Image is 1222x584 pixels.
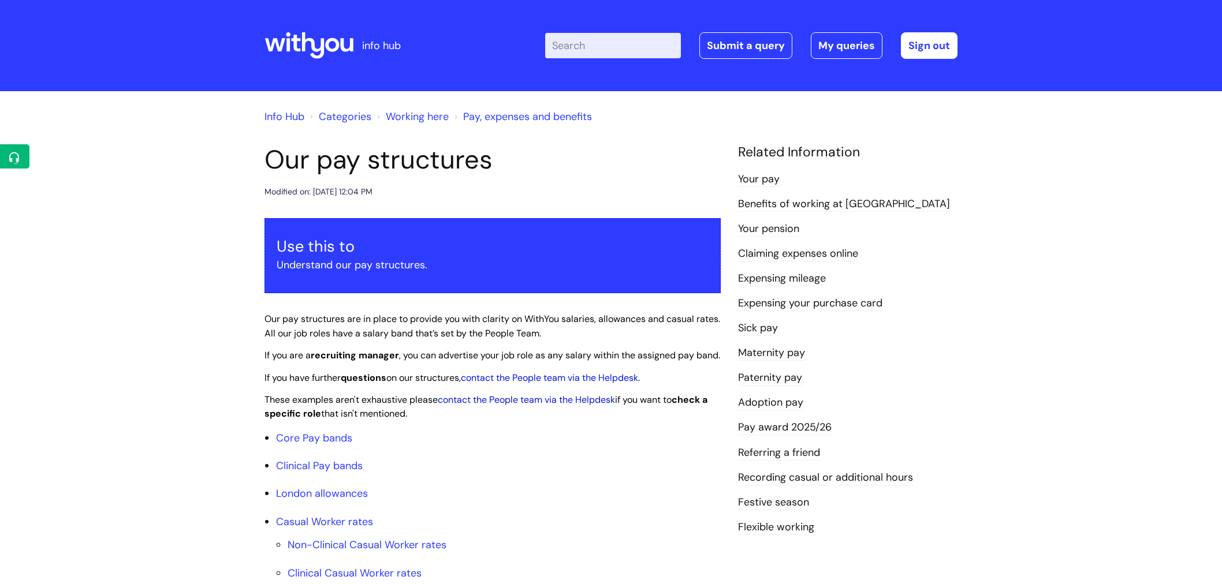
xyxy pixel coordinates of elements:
div: Modified on: [DATE] 12:04 PM [264,185,372,199]
h4: Related Information [738,144,958,160]
a: contact the People team via the Helpdesk [461,372,638,384]
strong: questions [341,372,386,384]
a: Maternity pay [738,346,805,361]
a: Flexible working [738,520,814,535]
a: Paternity pay [738,370,802,385]
a: Sick pay [738,321,778,336]
a: Referring a friend [738,446,820,461]
a: Categories [319,110,371,123]
h3: Use this to [277,237,709,256]
a: Recording casual or additional hours [738,470,913,485]
span: Our pay structures are in place to provide you with clarity on WithYou salaries, allowances and c... [264,313,720,339]
a: Submit a query [699,32,792,59]
h1: Our pay structures [264,144,721,175]
a: Info Hub [264,110,304,123]
a: Adoption pay [738,395,803,410]
a: contact the People team via the Helpdesk [438,394,615,406]
a: Casual Worker rates [276,515,373,529]
a: Claiming expenses online [738,246,858,261]
p: Understand our pay structures. [277,256,709,274]
a: Clinical Pay bands [276,459,363,473]
span: If you have further on our structures, . [264,372,640,384]
li: Pay, expenses and benefits [452,107,592,126]
a: Clinical Casual Worker rates [288,566,422,580]
a: Pay award 2025/26 [738,420,832,435]
a: Festive season [738,495,809,510]
span: If you are a , you can advertise your job role as any salary within the assigned pay band. [264,349,720,361]
a: Working here [386,110,449,123]
a: Your pay [738,172,780,187]
strong: recruiting manager [311,349,399,361]
a: Expensing your purchase card [738,296,882,311]
a: My queries [811,32,882,59]
a: Core Pay bands [276,431,352,445]
div: | - [545,32,958,59]
a: Sign out [901,32,958,59]
li: Working here [374,107,449,126]
li: Solution home [307,107,371,126]
a: Benefits of working at [GEOGRAPHIC_DATA] [738,197,950,212]
a: Non-Clinical Casual Worker rates [288,538,446,552]
input: Search [545,33,681,58]
a: Expensing mileage [738,271,826,286]
a: Your pension [738,222,799,237]
span: These examples aren't exhaustive please if you want to that isn't mentioned. [264,394,707,420]
a: Pay, expenses and benefits [463,110,592,123]
a: London allowances [276,486,368,500]
p: info hub [362,36,401,55]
